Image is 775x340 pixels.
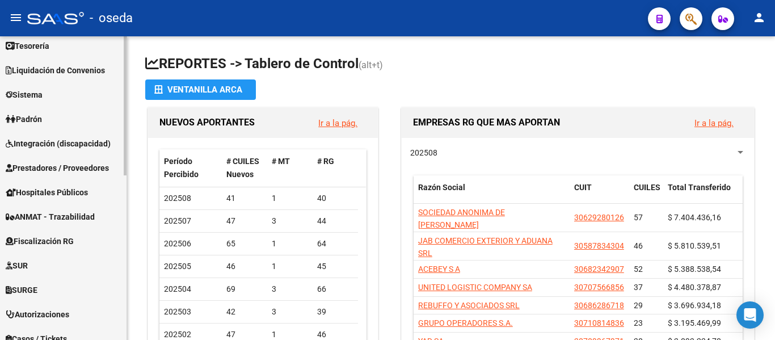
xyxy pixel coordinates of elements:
span: Integración (discapacidad) [6,137,111,150]
h1: REPORTES -> Tablero de Control [145,54,757,74]
span: 30710814836 [574,318,624,328]
div: 42 [226,305,263,318]
button: Ventanilla ARCA [145,79,256,100]
span: Sistema [6,89,43,101]
div: 47 [226,215,263,228]
button: Ir a la pág. [309,112,367,133]
span: $ 4.480.378,87 [668,283,721,292]
span: Tesorería [6,40,49,52]
div: 3 [272,283,308,296]
span: 46 [634,241,643,250]
span: # CUILES Nuevos [226,157,259,179]
datatable-header-cell: # RG [313,149,358,187]
span: $ 7.404.436,16 [668,213,721,222]
span: EMPRESAS RG QUE MAS APORTAN [413,117,560,128]
span: # RG [317,157,334,166]
div: 3 [272,215,308,228]
span: ANMAT - Trazabilidad [6,211,95,223]
span: $ 5.388.538,54 [668,265,721,274]
span: 30707566856 [574,283,624,292]
div: 45 [317,260,353,273]
span: Hospitales Públicos [6,186,88,199]
div: 46 [226,260,263,273]
span: 30629280126 [574,213,624,222]
span: 202506 [164,239,191,248]
span: 30682342907 [574,265,624,274]
span: Liquidación de Convenios [6,64,105,77]
div: 64 [317,237,353,250]
span: (alt+t) [359,60,383,70]
span: 29 [634,301,643,310]
span: SURGE [6,284,37,296]
span: 202505 [164,262,191,271]
span: Autorizaciones [6,308,69,321]
span: SOCIEDAD ANONIMA DE [PERSON_NAME] [418,208,505,230]
span: 202507 [164,216,191,225]
span: Total Transferido [668,183,731,192]
span: JAB COMERCIO EXTERIOR Y ADUANA SRL [418,236,553,258]
div: 3 [272,305,308,318]
mat-icon: person [752,11,766,24]
a: Ir a la pág. [318,118,357,128]
datatable-header-cell: Total Transferido [663,175,743,213]
datatable-header-cell: # MT [267,149,313,187]
span: 23 [634,318,643,328]
datatable-header-cell: Razón Social [414,175,570,213]
span: 30587834304 [574,241,624,250]
span: # MT [272,157,290,166]
mat-icon: menu [9,11,23,24]
datatable-header-cell: CUIT [570,175,629,213]
span: $ 3.696.934,18 [668,301,721,310]
datatable-header-cell: CUILES [629,175,663,213]
span: 52 [634,265,643,274]
span: 202508 [410,148,437,157]
span: Prestadores / Proveedores [6,162,109,174]
span: - oseda [90,6,133,31]
span: 202504 [164,284,191,293]
span: $ 3.195.469,99 [668,318,721,328]
span: $ 5.810.539,51 [668,241,721,250]
div: 65 [226,237,263,250]
span: GRUPO OPERADORES S.A. [418,318,513,328]
div: 44 [317,215,353,228]
span: REBUFFO Y ASOCIADOS SRL [418,301,520,310]
a: Ir a la pág. [694,118,734,128]
span: 202502 [164,330,191,339]
span: CUILES [634,183,660,192]
div: 39 [317,305,353,318]
span: 202508 [164,194,191,203]
div: 69 [226,283,263,296]
span: UNITED LOGISTIC COMPANY SA [418,283,532,292]
span: ACEBEY S A [418,265,460,274]
span: NUEVOS APORTANTES [159,117,255,128]
div: 1 [272,260,308,273]
span: Fiscalización RG [6,235,74,247]
span: Período Percibido [164,157,199,179]
div: 1 [272,192,308,205]
button: Ir a la pág. [685,112,743,133]
div: 40 [317,192,353,205]
span: Razón Social [418,183,465,192]
div: 41 [226,192,263,205]
datatable-header-cell: Período Percibido [159,149,222,187]
span: 202503 [164,307,191,316]
div: Open Intercom Messenger [736,301,764,329]
div: Ventanilla ARCA [154,79,247,100]
span: 30686286718 [574,301,624,310]
span: 37 [634,283,643,292]
datatable-header-cell: # CUILES Nuevos [222,149,267,187]
div: 66 [317,283,353,296]
div: 1 [272,237,308,250]
span: CUIT [574,183,592,192]
span: Padrón [6,113,42,125]
span: 57 [634,213,643,222]
span: SUR [6,259,28,272]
